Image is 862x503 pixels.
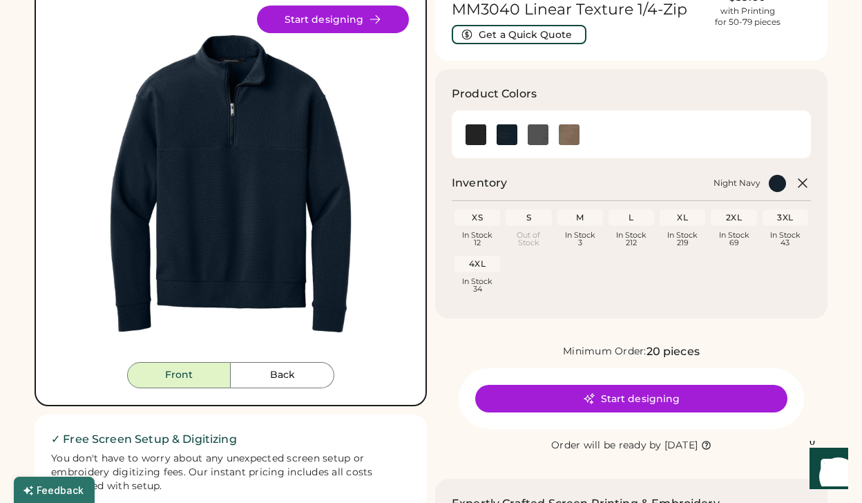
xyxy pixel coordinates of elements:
img: Warm Taupe Swatch Image [559,124,580,145]
div: XS [457,212,497,223]
img: Storm Grey Swatch Image [528,124,548,145]
div: Order will be ready by [551,439,662,453]
div: S [508,212,548,223]
div: In Stock 212 [611,231,651,247]
img: Night Navy Swatch Image [497,124,517,145]
div: 4XL [457,258,497,269]
div: Out of Stock [508,231,548,247]
div: In Stock 34 [457,278,497,293]
img: MM3040 - Night Navy Front Image [52,6,409,362]
div: Night Navy [713,178,760,189]
h3: Product Colors [452,86,537,102]
div: M [560,212,600,223]
div: In Stock 12 [457,231,497,247]
div: [DATE] [664,439,698,453]
div: In Stock 219 [662,231,702,247]
img: Deep Black Swatch Image [466,124,486,145]
div: with Printing for 50-79 pieces [715,6,780,28]
button: Start designing [475,385,787,412]
div: 3XL [765,212,805,223]
div: Storm Grey [528,124,548,145]
div: In Stock 69 [713,231,754,247]
div: 20 pieces [646,343,700,360]
div: Warm Taupe [559,124,580,145]
div: You don't have to worry about any unexpected screen setup or embroidery digitizing fees. Our inst... [51,452,410,493]
button: Back [231,362,334,388]
h2: Inventory [452,175,507,191]
div: In Stock 43 [765,231,805,247]
iframe: Front Chat [796,441,856,500]
div: L [611,212,651,223]
div: Night Navy [497,124,517,145]
button: Front [127,362,231,388]
button: Get a Quick Quote [452,25,586,44]
div: 2XL [713,212,754,223]
div: XL [662,212,702,223]
h2: ✓ Free Screen Setup & Digitizing [51,431,410,448]
button: Start designing [257,6,409,33]
div: In Stock 3 [560,231,600,247]
div: MM3040 Style Image [52,6,409,362]
div: Deep Black [466,124,486,145]
div: Minimum Order: [563,345,646,359]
